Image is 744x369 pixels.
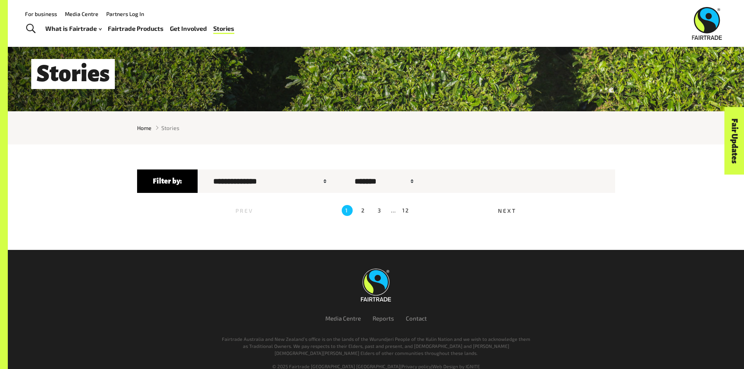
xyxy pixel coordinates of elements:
a: Stories [213,23,234,34]
label: 12 [402,205,410,216]
h1: Stories [31,59,115,89]
a: Privacy policy [401,364,431,369]
a: What is Fairtrade [45,23,102,34]
label: 3 [375,205,385,216]
a: Web Design by IGNITE [432,364,480,369]
label: 1 [342,205,353,216]
a: Media Centre [325,315,361,322]
a: For business [25,11,57,17]
span: Stories [161,124,179,132]
a: Toggle Search [21,19,40,39]
span: Next [498,207,516,214]
a: Media Centre [65,11,98,17]
a: Fairtrade Products [108,23,164,34]
p: Fairtrade Australia and New Zealand’s office is on the lands of the Wurundjeri People of the Kuli... [221,335,532,357]
img: Fairtrade Australia New Zealand logo [692,7,722,40]
img: Fairtrade Australia New Zealand logo [361,269,391,301]
span: © 2025 Fairtrade [GEOGRAPHIC_DATA] [GEOGRAPHIC_DATA] [272,364,400,369]
a: Contact [406,315,427,322]
a: Partners Log In [106,11,144,17]
li: … [391,205,397,216]
h6: Filter by: [137,169,198,193]
a: Reports [373,315,394,322]
a: Get Involved [170,23,207,34]
label: 2 [358,205,369,216]
a: Home [137,124,152,132]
